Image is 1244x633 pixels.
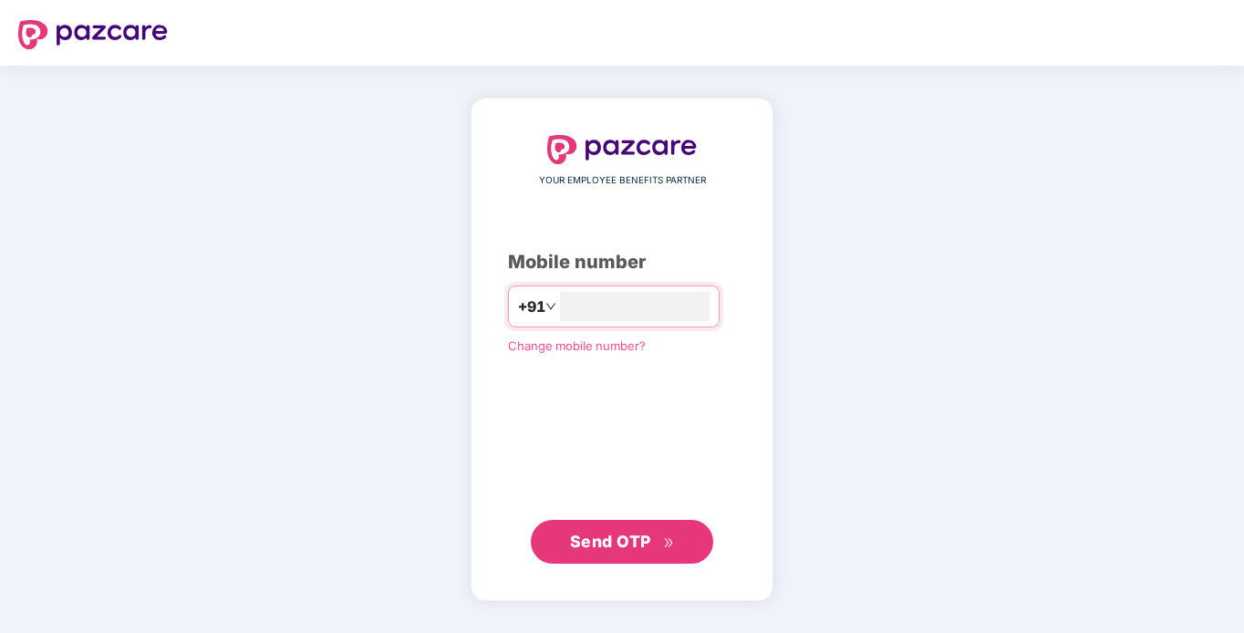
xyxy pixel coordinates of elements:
[547,135,697,164] img: logo
[518,296,545,318] span: +91
[545,301,556,312] span: down
[18,20,168,49] img: logo
[531,520,713,564] button: Send OTPdouble-right
[508,248,736,276] div: Mobile number
[663,537,675,549] span: double-right
[508,338,646,353] a: Change mobile number?
[570,532,651,551] span: Send OTP
[539,173,706,188] span: YOUR EMPLOYEE BENEFITS PARTNER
